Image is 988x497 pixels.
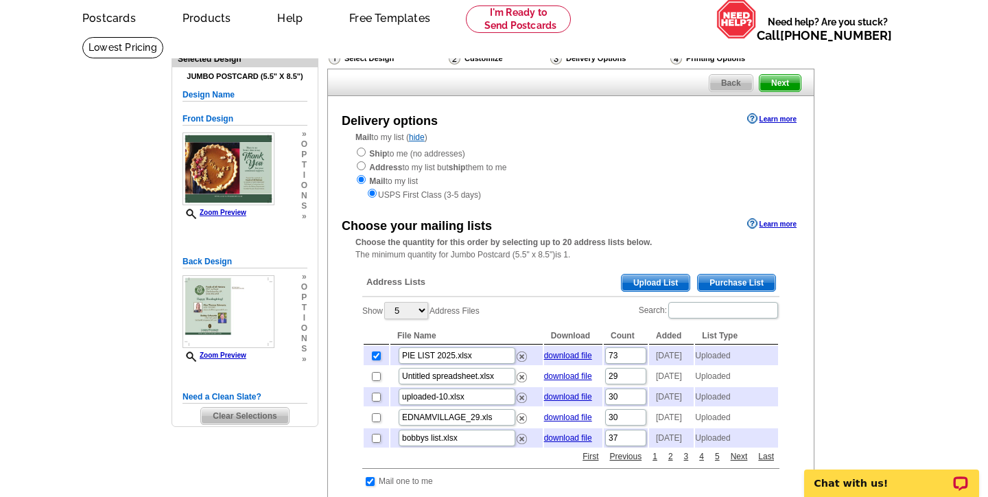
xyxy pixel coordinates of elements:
a: Next [727,450,751,463]
span: p [301,150,307,160]
div: Choose your mailing lists [342,217,492,235]
td: [DATE] [649,346,694,365]
strong: Ship [369,149,387,159]
a: Remove this list [517,431,527,441]
strong: Mail [369,176,385,186]
span: Clear Selections [201,408,288,424]
a: download file [544,371,592,381]
td: Uploaded [695,387,778,406]
div: USPS First Class (3-5 days) [355,187,786,201]
strong: Mail [355,132,371,142]
a: download file [544,351,592,360]
a: Help [255,1,325,33]
a: 1 [649,450,661,463]
a: 5 [711,450,723,463]
span: p [301,292,307,303]
span: Purchase List [698,275,775,291]
img: delete.png [517,393,527,403]
img: delete.png [517,413,527,424]
span: o [301,282,307,292]
span: t [301,160,307,170]
div: Select Design [327,51,447,69]
a: Learn more [747,218,797,229]
strong: ship [449,163,466,172]
span: n [301,334,307,344]
strong: Choose the quantity for this order by selecting up to 20 address lists below. [355,238,652,247]
td: Uploaded [695,408,778,427]
td: [DATE] [649,428,694,448]
a: 2 [665,450,677,463]
span: » [301,354,307,365]
a: [PHONE_NUMBER] [780,28,892,43]
td: Mail one to me [378,474,434,488]
a: download file [544,392,592,402]
td: Uploaded [695,367,778,386]
span: i [301,170,307,181]
th: File Name [390,327,543,345]
div: to me (no addresses) to my list but them to me to my list [355,146,786,201]
a: Products [161,1,253,33]
td: Uploaded [695,346,778,365]
img: Customize [449,52,460,65]
div: to my list ( ) [328,131,814,201]
input: Search: [668,302,778,319]
img: Printing Options & Summary [670,52,682,65]
th: Added [649,327,694,345]
div: Printing Options [669,51,791,65]
a: Zoom Preview [183,351,246,359]
th: List Type [695,327,778,345]
div: Delivery Options [549,51,669,69]
span: o [301,181,307,191]
span: t [301,303,307,313]
span: s [301,344,307,354]
span: Back [709,75,753,91]
div: Delivery options [342,112,438,130]
span: » [301,129,307,139]
a: download file [544,433,592,443]
a: Remove this list [517,349,527,358]
span: Need help? Are you stuck? [757,15,899,43]
div: Customize [447,51,549,65]
a: Remove this list [517,369,527,379]
span: s [301,201,307,211]
a: Remove this list [517,411,527,420]
span: Upload List [622,275,690,291]
a: Back [709,74,753,92]
img: small-thumb.jpg [183,132,274,205]
a: 3 [681,450,692,463]
span: o [301,323,307,334]
span: Call [757,28,892,43]
span: n [301,191,307,201]
a: Free Templates [327,1,452,33]
h5: Need a Clean Slate? [183,391,307,404]
span: » [301,272,307,282]
div: The minimum quantity for Jumbo Postcard (5.5" x 8.5")is 1. [328,236,814,261]
span: i [301,313,307,323]
a: 4 [696,450,707,463]
img: delete.png [517,351,527,362]
a: Postcards [60,1,158,33]
select: ShowAddress Files [384,302,428,319]
td: [DATE] [649,367,694,386]
td: Uploaded [695,428,778,448]
a: Zoom Preview [183,209,246,216]
iframe: LiveChat chat widget [795,454,988,497]
a: Learn more [747,113,797,124]
h5: Design Name [183,89,307,102]
th: Count [604,327,648,345]
a: download file [544,413,592,422]
label: Search: [639,301,779,320]
a: hide [409,132,425,142]
a: Previous [607,450,646,463]
span: » [301,211,307,222]
a: First [579,450,602,463]
img: delete.png [517,372,527,382]
img: Select Design [329,52,340,65]
h5: Back Design [183,255,307,268]
span: o [301,139,307,150]
td: [DATE] [649,387,694,406]
img: Delivery Options [550,52,562,65]
strong: Address [369,163,402,172]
